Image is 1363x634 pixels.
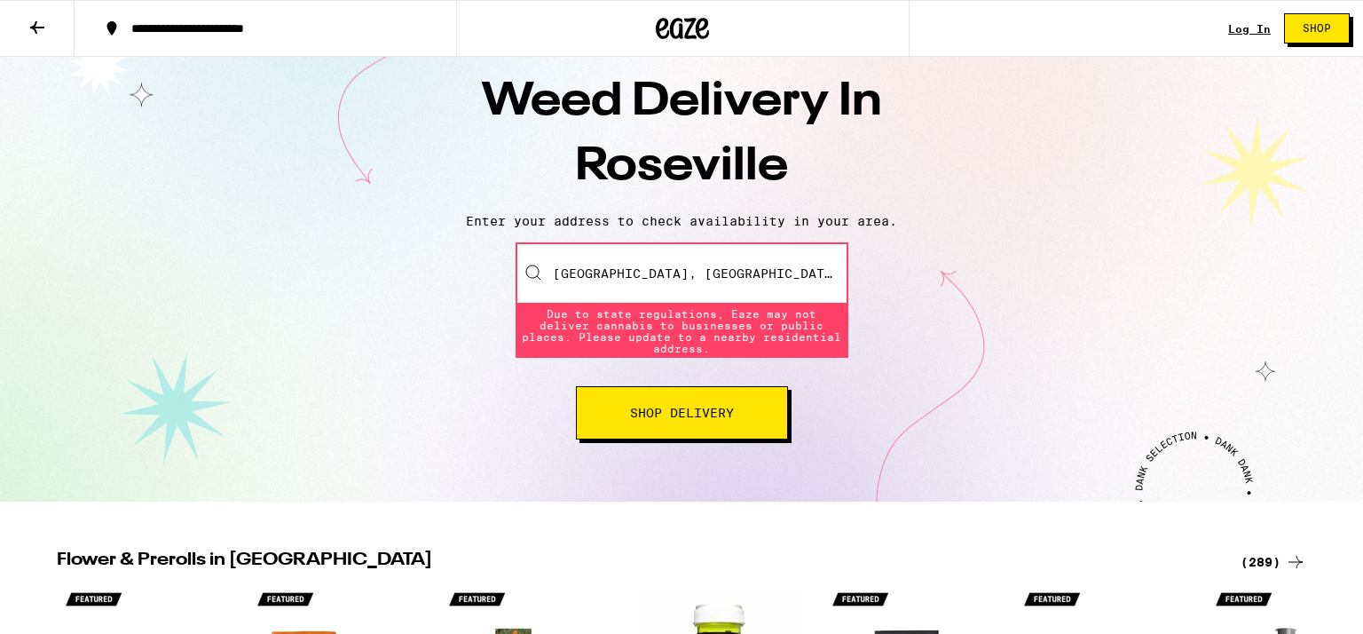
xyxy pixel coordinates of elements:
h2: Flower & Prerolls in [GEOGRAPHIC_DATA] [57,551,1219,573]
input: Enter your delivery address [516,242,848,305]
div: Due to state regulations, Eaze may not deliver cannabis to businesses or public places. Please up... [516,305,848,358]
button: Shop Delivery [576,386,788,440]
span: Hi. Need any help? [11,12,128,27]
span: Roseville [575,144,788,190]
button: Shop [1284,13,1350,44]
p: Enter your address to check availability in your area. [18,214,1345,228]
a: (289) [1241,551,1306,573]
span: Shop [1303,23,1331,34]
h1: Weed Delivery In [371,70,992,200]
a: Shop [1271,13,1363,44]
a: Log In [1228,23,1271,35]
span: Shop Delivery [630,407,734,419]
